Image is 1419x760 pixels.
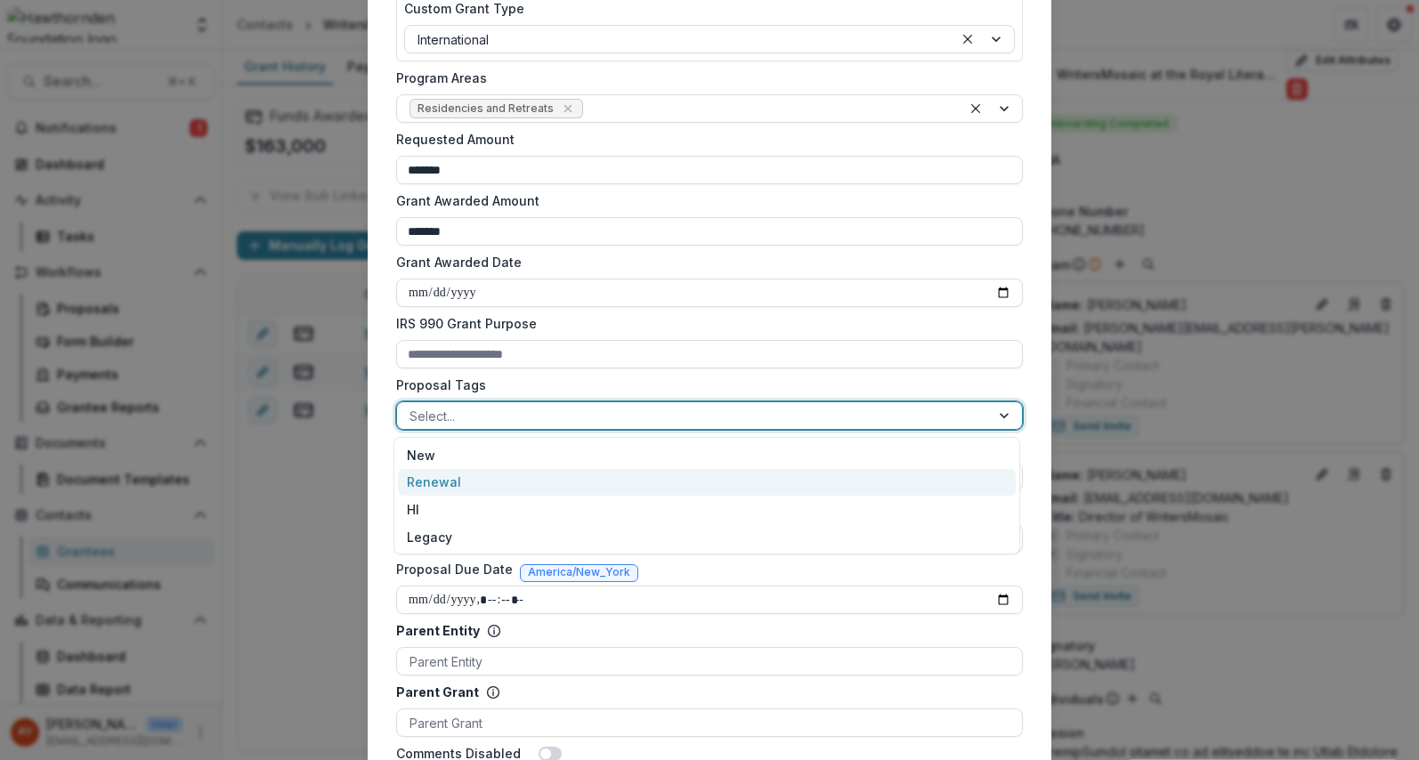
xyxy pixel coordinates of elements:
[396,130,1012,149] label: Requested Amount
[396,191,1012,210] label: Grant Awarded Amount
[418,102,554,115] span: Residencies and Retreats
[398,496,1016,523] div: HI
[957,28,978,50] div: Clear selected options
[396,253,1012,271] label: Grant Awarded Date
[398,441,1016,469] div: New
[528,566,630,578] span: America/New_York
[398,523,1016,551] div: Legacy
[396,621,480,640] p: Parent Entity
[396,69,1012,87] label: Program Areas
[396,376,1012,394] label: Proposal Tags
[396,683,479,701] p: Parent Grant
[396,314,1012,333] label: IRS 990 Grant Purpose
[396,560,513,578] label: Proposal Due Date
[398,469,1016,497] div: Renewal
[965,98,986,119] div: Clear selected options
[559,100,577,117] div: Remove Residencies and Retreats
